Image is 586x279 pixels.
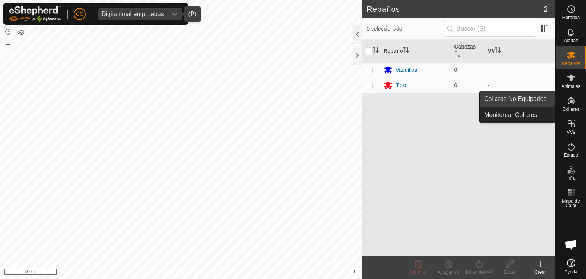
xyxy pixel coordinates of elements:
span: Infra [566,176,575,180]
td: - [485,78,555,93]
button: + [3,40,13,49]
div: Crear [525,269,555,276]
span: Collares No Equipados [484,94,547,104]
span: Digitanimal en pruebas [98,8,167,20]
span: 0 [454,82,457,88]
span: Estado [564,153,578,157]
a: Monitorear Collares [480,107,555,123]
p-sorticon: Activar para ordenar [403,48,409,54]
a: Ayuda [556,256,586,277]
div: Editar [494,269,525,276]
a: Política de Privacidad [142,269,185,276]
th: Cabezas [451,40,485,63]
span: Mapa de Calor [558,199,584,208]
span: Eliminar [410,269,426,275]
span: 2 [544,3,548,15]
span: VVs [567,130,575,135]
th: VV [485,40,555,63]
button: i [350,267,359,276]
td: - [485,62,555,78]
span: i [354,268,355,274]
div: Encender VV [464,269,494,276]
span: Horarios [562,15,580,20]
span: Collares [562,107,579,112]
a: Contáctenos [195,269,221,276]
div: Vaquillas [396,66,417,74]
span: Rebaños [562,61,580,66]
p-sorticon: Activar para ordenar [454,52,460,58]
a: Collares No Equipados [480,91,555,107]
span: Animales [562,84,580,89]
div: Toro [396,81,406,89]
span: Alertas [564,38,578,43]
span: 0 seleccionado [367,25,444,33]
span: Ayuda [565,269,578,274]
th: Rebaño [380,40,451,63]
div: Apagar VV [433,269,464,276]
button: Capas del Mapa [17,28,26,37]
img: Logo Gallagher [9,6,61,22]
p-sorticon: Activar para ordenar [373,48,379,54]
div: dropdown trigger [167,8,182,20]
span: 0 [454,67,457,73]
a: Chat abierto [560,233,583,256]
span: Monitorear Collares [484,110,538,120]
input: Buscar (S) [444,21,536,37]
p-sorticon: Activar para ordenar [495,48,501,54]
button: – [3,50,13,59]
span: CC [76,10,84,18]
h2: Rebaños [367,5,544,14]
button: Restablecer Mapa [3,28,13,37]
div: Digitanimal en pruebas [101,11,164,17]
